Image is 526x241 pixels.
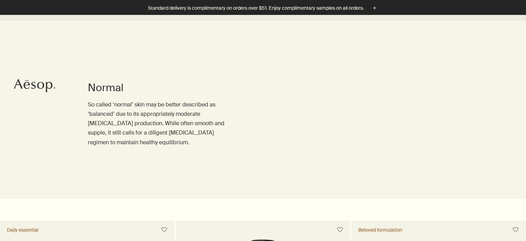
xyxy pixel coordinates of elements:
div: Beloved formulation [358,227,402,233]
button: Save to cabinet [509,224,522,236]
button: Save to cabinet [334,224,346,236]
p: So called ‘normal’ skin may be better described as ‘balanced’ due to its appropriately moderate [... [88,100,236,147]
div: Daily essential [7,227,38,233]
button: Standard delivery is complimentary on orders over $51. Enjoy complimentary samples on all orders. [148,4,378,12]
a: Aesop [12,77,57,96]
button: Save to cabinet [158,224,170,236]
p: Standard delivery is complimentary on orders over $51. Enjoy complimentary samples on all orders. [148,5,364,12]
svg: Aesop [14,79,55,93]
h1: Normal [88,81,236,95]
